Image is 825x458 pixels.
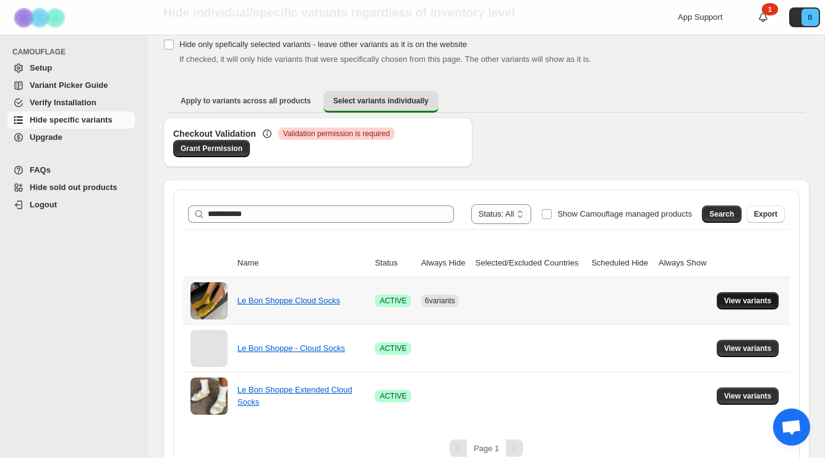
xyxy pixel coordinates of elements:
th: Always Show [655,249,713,277]
text: B [808,14,812,21]
span: Avatar with initials B [801,9,819,26]
span: Page 1 [474,444,499,453]
span: Hide specific variants [30,115,113,124]
a: Verify Installation [7,94,135,111]
span: Setup [30,63,52,72]
img: Le Bon Shoppe Cloud Socks [190,282,228,319]
a: Upgrade [7,129,135,146]
span: ACTIVE [380,391,406,401]
span: Logout [30,200,57,209]
th: Selected/Excluded Countries [472,249,588,277]
a: Le Bon Shoppe Cloud Socks [237,296,340,305]
span: Variant Picker Guide [30,80,108,90]
button: View variants [717,387,779,405]
span: View variants [724,343,772,353]
button: View variants [717,292,779,309]
div: Open chat [773,408,810,446]
th: Status [371,249,417,277]
span: App Support [678,12,722,22]
button: Apply to variants across all products [171,91,321,111]
span: Hide only spefically selected variants - leave other variants as it is on the website [179,40,467,49]
span: Hide sold out products [30,183,118,192]
span: Upgrade [30,132,62,142]
span: Validation permission is required [283,129,390,139]
span: 6 variants [425,296,455,305]
button: View variants [717,340,779,357]
span: Search [709,209,734,219]
nav: Pagination [183,439,790,457]
a: Le Bon Shoppe - Cloud Socks [237,343,345,353]
a: Grant Permission [173,140,250,157]
span: Export [754,209,777,219]
span: Show Camouflage managed products [557,209,692,218]
button: Export [746,205,785,223]
span: FAQs [30,165,51,175]
span: ACTIVE [380,343,406,353]
span: Select variants individually [333,96,429,106]
a: Le Bon Shoppe Extended Cloud Socks [237,385,353,407]
a: Hide specific variants [7,111,135,129]
a: FAQs [7,162,135,179]
span: View variants [724,391,772,401]
a: Hide sold out products [7,179,135,196]
a: Logout [7,196,135,214]
button: Search [702,205,742,223]
span: Verify Installation [30,98,96,107]
th: Always Hide [417,249,472,277]
a: 1 [757,11,769,24]
img: Le Bon Shoppe Extended Cloud Socks [190,378,228,415]
button: Select variants individually [323,91,438,113]
span: View variants [724,296,772,306]
a: Setup [7,59,135,77]
span: Apply to variants across all products [181,96,311,106]
span: If checked, it will only hide variants that were specifically chosen from this page. The other va... [179,54,591,64]
span: ACTIVE [380,296,406,306]
span: CAMOUFLAGE [12,47,140,57]
div: 1 [762,3,778,15]
img: Camouflage [10,1,72,35]
a: Variant Picker Guide [7,77,135,94]
th: Scheduled Hide [588,249,655,277]
span: Grant Permission [181,144,242,153]
h3: Checkout Validation [173,127,256,140]
th: Name [234,249,371,277]
button: Avatar with initials B [789,7,820,27]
